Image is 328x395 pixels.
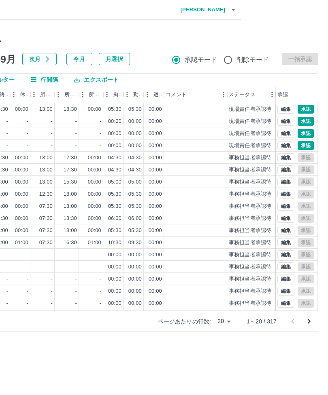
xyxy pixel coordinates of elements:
[149,142,162,150] div: 00:00
[128,178,142,186] div: 05:00
[236,55,269,65] span: 削除モード
[301,313,317,330] button: 次のページへ
[149,227,162,234] div: 00:00
[298,129,314,138] button: 承認
[27,142,28,150] div: -
[214,315,234,327] div: 20
[108,106,121,113] div: 05:30
[64,215,77,222] div: 13:30
[88,215,101,222] div: 00:00
[64,166,77,174] div: 17:30
[20,86,29,103] div: 休憩
[108,154,121,162] div: 04:30
[277,141,294,150] button: 編集
[75,300,77,307] div: -
[229,239,271,247] div: 事務担当者承認待
[6,300,8,307] div: -
[15,178,28,186] div: 00:00
[229,86,256,103] div: ステータス
[277,275,294,283] button: 編集
[149,166,162,174] div: 00:00
[108,251,121,259] div: 00:00
[277,129,294,138] button: 編集
[298,105,314,114] button: 承認
[149,190,162,198] div: 00:00
[149,239,162,247] div: 00:00
[149,287,162,295] div: 00:00
[27,130,28,137] div: -
[229,178,271,186] div: 事務担当者承認待
[128,275,142,283] div: 00:00
[229,300,271,307] div: 事務担当者承認待
[64,190,77,198] div: 18:00
[247,317,277,325] p: 1～20 / 317
[64,203,77,210] div: 13:00
[64,154,77,162] div: 17:30
[39,178,53,186] div: 13:00
[39,106,53,113] div: 13:00
[108,118,121,125] div: 00:00
[51,300,53,307] div: -
[100,275,101,283] div: -
[75,118,77,125] div: -
[100,130,101,137] div: -
[277,262,294,271] button: 編集
[128,251,142,259] div: 00:00
[149,251,162,259] div: 00:00
[298,117,314,126] button: 承認
[75,251,77,259] div: -
[277,214,294,223] button: 編集
[88,190,101,198] div: 00:00
[128,106,142,113] div: 05:30
[149,263,162,271] div: 00:00
[128,203,142,210] div: 05:30
[108,227,121,234] div: 05:30
[277,105,294,114] button: 編集
[227,86,276,103] div: ステータス
[229,166,271,174] div: 事務担当者承認待
[108,130,121,137] div: 00:00
[100,251,101,259] div: -
[108,178,121,186] div: 05:00
[64,227,77,234] div: 13:00
[277,117,294,126] button: 編集
[108,215,121,222] div: 06:00
[15,190,28,198] div: 00:00
[277,190,294,199] button: 編集
[10,86,30,103] div: 休憩
[75,287,77,295] div: -
[277,165,294,174] button: 編集
[149,275,162,283] div: 00:00
[128,190,142,198] div: 05:30
[108,275,121,283] div: 00:00
[64,178,77,186] div: 15:30
[64,106,77,113] div: 18:30
[128,287,142,295] div: 00:00
[6,275,8,283] div: -
[149,215,162,222] div: 00:00
[277,250,294,259] button: 編集
[164,86,227,103] div: コメント
[15,106,28,113] div: 00:00
[6,287,8,295] div: -
[68,74,125,86] button: エクスポート
[276,86,318,103] div: 承認
[128,300,142,307] div: 00:00
[100,263,101,271] div: -
[88,227,101,234] div: 00:00
[51,287,53,295] div: -
[64,239,77,247] div: 16:30
[15,203,28,210] div: 00:00
[24,74,64,86] button: 行間隔
[75,142,77,150] div: -
[128,263,142,271] div: 00:00
[277,287,294,296] button: 編集
[88,154,101,162] div: 00:00
[133,86,142,103] div: 勤務
[153,86,162,103] div: 遅刻等
[79,86,103,103] div: 所定休憩
[108,287,121,295] div: 00:00
[229,275,271,283] div: 事務担当者承認待
[15,239,28,247] div: 01:00
[149,106,162,113] div: 00:00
